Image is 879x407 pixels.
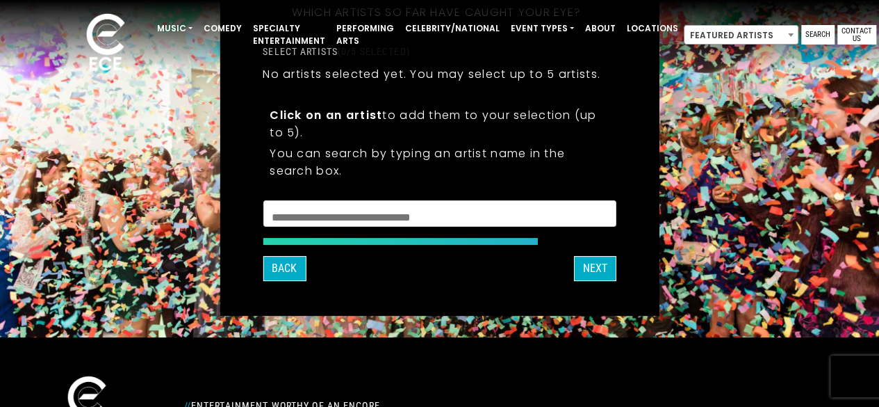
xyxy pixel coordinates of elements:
textarea: Search [272,209,607,222]
button: Back [263,256,306,281]
a: Celebrity/National [400,17,505,40]
p: to add them to your selection (up to 5). [270,106,609,141]
a: Comedy [198,17,247,40]
a: Contact Us [837,25,876,45]
a: Specialty Entertainment [247,17,331,53]
a: Search [801,25,835,45]
p: You can search by typing an artist name in the search box. [270,145,609,179]
img: ece_new_logo_whitev2-1.png [71,10,140,77]
button: Next [574,256,616,281]
span: Featured Artists [684,26,798,45]
span: Featured Artists [684,25,798,45]
a: Performing Arts [331,17,400,53]
strong: Click on an artist [270,107,382,123]
a: Music [151,17,198,40]
a: Event Types [505,17,580,40]
a: Locations [621,17,684,40]
a: About [580,17,621,40]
